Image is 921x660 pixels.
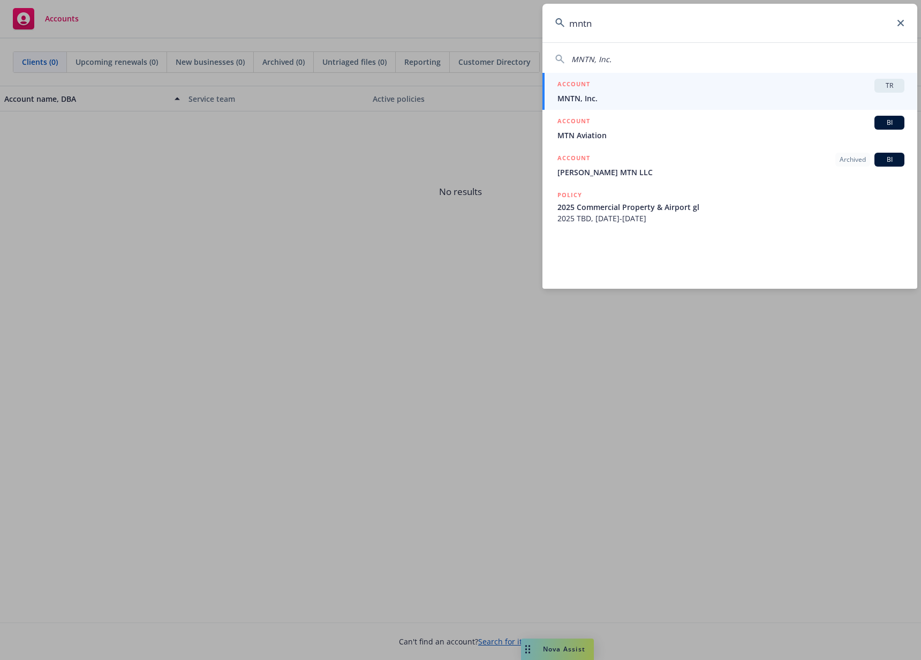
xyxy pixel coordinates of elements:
[840,155,866,164] span: Archived
[557,153,590,166] h5: ACCOUNT
[879,118,900,127] span: BI
[557,167,904,178] span: [PERSON_NAME] MTN LLC
[571,54,612,64] span: MNTN, Inc.
[557,130,904,141] span: MTN Aviation
[879,155,900,164] span: BI
[557,213,904,224] span: 2025 TBD, [DATE]-[DATE]
[557,79,590,92] h5: ACCOUNT
[557,190,582,200] h5: POLICY
[557,201,904,213] span: 2025 Commercial Property & Airport gl
[557,116,590,129] h5: ACCOUNT
[542,73,917,110] a: ACCOUNTTRMNTN, Inc.
[542,147,917,184] a: ACCOUNTArchivedBI[PERSON_NAME] MTN LLC
[542,4,917,42] input: Search...
[542,184,917,230] a: POLICY2025 Commercial Property & Airport gl2025 TBD, [DATE]-[DATE]
[557,93,904,104] span: MNTN, Inc.
[542,110,917,147] a: ACCOUNTBIMTN Aviation
[879,81,900,91] span: TR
